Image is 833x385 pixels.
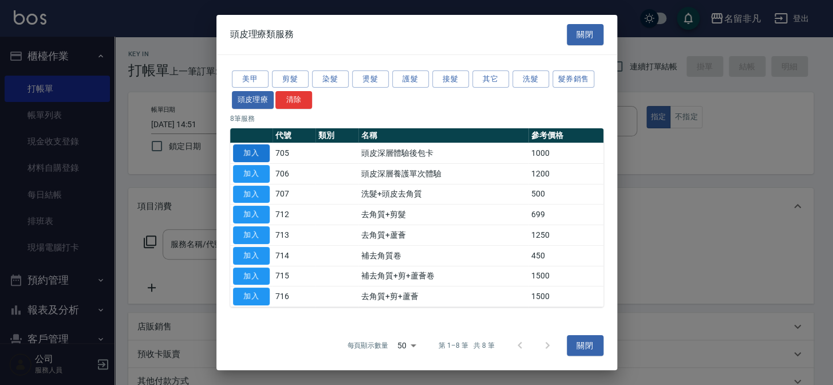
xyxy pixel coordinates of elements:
[273,163,315,184] td: 706
[552,70,595,88] button: 髮券銷售
[567,24,603,45] button: 關閉
[232,70,269,88] button: 美甲
[528,143,603,163] td: 1000
[272,70,309,88] button: 剪髮
[273,128,315,143] th: 代號
[273,266,315,286] td: 715
[528,286,603,307] td: 1500
[233,165,270,183] button: 加入
[393,330,420,361] div: 50
[312,70,349,88] button: 染髮
[232,91,274,109] button: 頭皮理療
[567,335,603,356] button: 關閉
[273,245,315,266] td: 714
[230,29,294,40] span: 頭皮理療類服務
[233,247,270,265] button: 加入
[358,184,528,205] td: 洗髮+頭皮去角質
[528,163,603,184] td: 1200
[273,184,315,205] td: 707
[233,267,270,285] button: 加入
[439,340,494,351] p: 第 1–8 筆 共 8 筆
[358,245,528,266] td: 補去角質卷
[528,245,603,266] td: 450
[358,286,528,307] td: 去角質+剪+蘆薈
[528,266,603,286] td: 1500
[358,266,528,286] td: 補去角質+剪+蘆薈卷
[472,70,509,88] button: 其它
[233,288,270,305] button: 加入
[528,184,603,205] td: 500
[273,225,315,245] td: 713
[392,70,429,88] button: 護髮
[233,226,270,244] button: 加入
[315,128,358,143] th: 類別
[432,70,469,88] button: 接髮
[512,70,549,88] button: 洗髮
[233,144,270,162] button: 加入
[275,91,312,109] button: 清除
[233,185,270,203] button: 加入
[273,205,315,225] td: 712
[230,113,603,124] p: 8 筆服務
[358,225,528,245] td: 去角質+蘆薈
[273,143,315,163] td: 705
[233,206,270,223] button: 加入
[352,70,389,88] button: 燙髮
[358,128,528,143] th: 名稱
[528,128,603,143] th: 參考價格
[358,143,528,163] td: 頭皮深層體驗後包卡
[528,205,603,225] td: 699
[273,286,315,307] td: 716
[358,163,528,184] td: 頭皮深層養護單次體驗
[358,205,528,225] td: 去角質+剪髮
[528,225,603,245] td: 1250
[347,340,388,351] p: 每頁顯示數量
